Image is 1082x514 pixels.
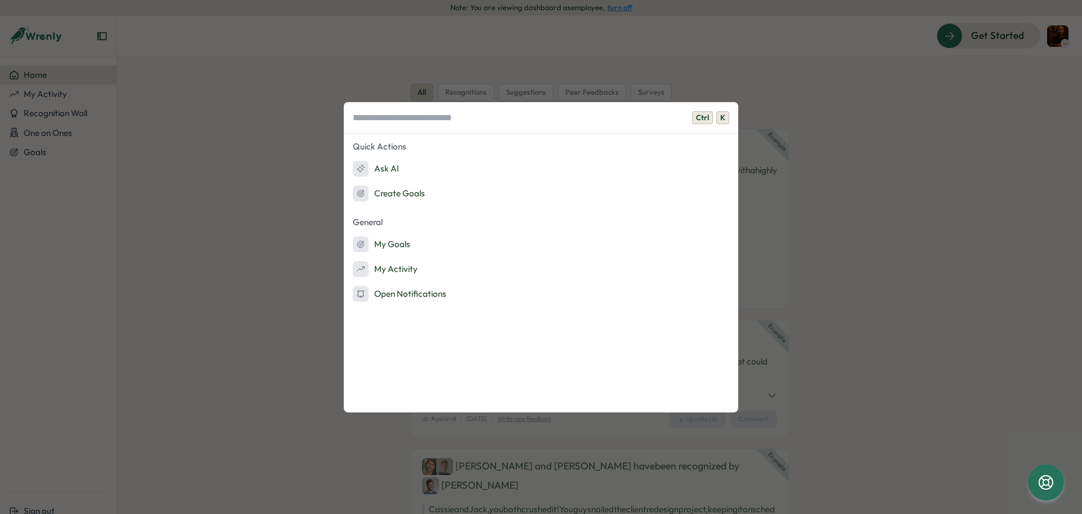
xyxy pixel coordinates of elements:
button: My Goals [344,233,738,256]
div: Open Notifications [353,286,446,302]
button: My Activity [344,258,738,280]
span: Ctrl [692,111,713,125]
span: K [716,111,729,125]
p: Quick Actions [344,138,738,155]
button: Ask AI [344,157,738,180]
button: Create Goals [344,182,738,205]
p: General [344,214,738,231]
div: Ask AI [353,161,399,177]
div: My Activity [353,261,418,277]
button: Open Notifications [344,283,738,305]
div: My Goals [353,236,410,252]
div: Create Goals [353,186,425,201]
